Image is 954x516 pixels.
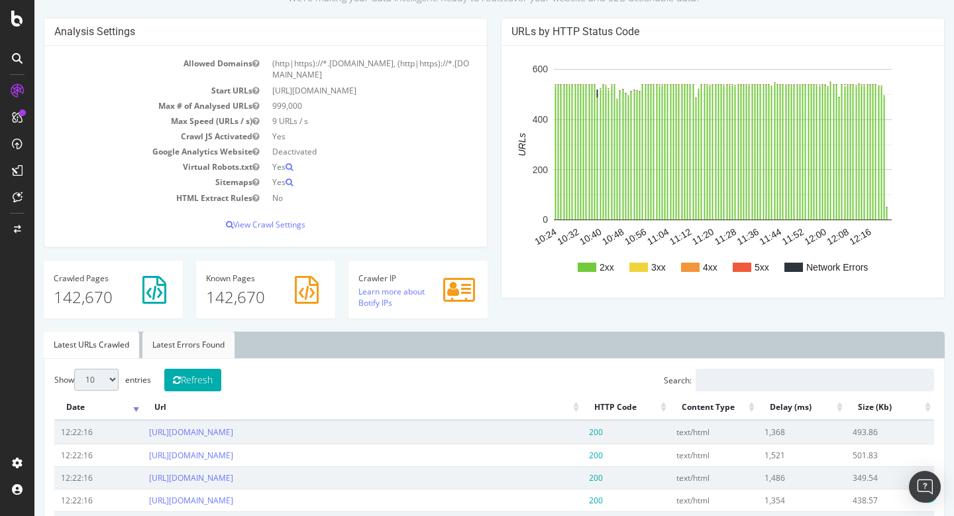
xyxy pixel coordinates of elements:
text: 11:12 [633,226,659,247]
text: 11:28 [678,226,704,247]
a: [URL][DOMAIN_NAME] [115,450,199,461]
td: 9 URLs / s [231,113,443,129]
a: [URL][DOMAIN_NAME] [115,495,199,506]
span: 200 [555,450,568,461]
td: 1,368 [723,420,812,443]
select: Showentries [40,369,84,391]
span: 200 [555,472,568,484]
p: View Crawl Settings [20,219,443,230]
td: text/html [635,420,723,443]
text: 10:48 [566,226,592,247]
text: 5xx [720,262,735,273]
span: 200 [555,426,568,438]
svg: A chart. [477,56,900,288]
th: Content Type: activate to sort column ascending [635,395,723,420]
h4: Pages Known [172,274,291,283]
td: (http|https)://*.[DOMAIN_NAME], (http|https)://*.[DOMAIN_NAME] [231,56,443,82]
text: 12:16 [813,226,839,247]
text: 400 [498,114,514,125]
h4: URLs by HTTP Status Code [477,25,900,38]
td: 438.57 [812,489,900,511]
th: Delay (ms): activate to sort column ascending [723,395,812,420]
td: Allowed Domains [20,56,231,82]
td: Max Speed (URLs / s) [20,113,231,129]
td: Sitemaps [20,174,231,190]
text: 200 [498,164,514,175]
td: Start URLs [20,83,231,98]
td: 999,000 [231,98,443,113]
text: 10:32 [521,226,547,247]
h4: Pages Crawled [19,274,138,283]
td: Max # of Analysed URLs [20,98,231,113]
p: 142,670 [172,286,291,308]
text: 0 [508,215,513,226]
text: 12:08 [790,226,816,247]
td: 12:22:16 [20,444,108,466]
td: No [231,190,443,206]
label: Search: [629,369,900,391]
p: 142,670 [19,286,138,308]
text: 11:36 [701,226,727,247]
td: Virtual Robots.txt [20,159,231,174]
text: 11:04 [611,226,637,247]
div: Open Intercom Messenger [909,471,941,503]
text: 10:24 [498,226,524,247]
td: 12:22:16 [20,489,108,511]
a: Latest Errors Found [108,332,200,358]
text: 11:44 [723,226,749,247]
td: Yes [231,129,443,144]
text: 600 [498,64,514,75]
h4: Analysis Settings [20,25,443,38]
td: 12:22:16 [20,420,108,443]
a: [URL][DOMAIN_NAME] [115,426,199,438]
td: Yes [231,159,443,174]
text: 2xx [565,262,580,273]
a: Latest URLs Crawled [9,332,105,358]
h4: Crawler IP [324,274,443,283]
text: 11:52 [745,226,771,247]
td: 1,521 [723,444,812,466]
th: Url: activate to sort column ascending [108,395,548,420]
a: [URL][DOMAIN_NAME] [115,472,199,484]
text: 4xx [668,262,683,273]
td: Deactivated [231,144,443,159]
td: 1,486 [723,466,812,489]
td: Crawl JS Activated [20,129,231,144]
button: Refresh [130,369,187,391]
td: Yes [231,174,443,190]
text: 3xx [617,262,631,273]
th: Date: activate to sort column ascending [20,395,108,420]
td: 349.54 [812,466,900,489]
text: 12:00 [768,226,794,247]
th: Size (Kb): activate to sort column ascending [812,395,900,420]
text: 11:20 [656,226,682,247]
td: text/html [635,489,723,511]
text: 10:40 [543,226,569,247]
label: Show entries [20,369,117,391]
td: text/html [635,466,723,489]
th: HTTP Code: activate to sort column ascending [548,395,636,420]
td: 493.86 [812,420,900,443]
input: Search: [661,369,900,391]
td: 501.83 [812,444,900,466]
span: 200 [555,495,568,506]
text: 10:56 [588,226,614,247]
td: Google Analytics Website [20,144,231,159]
td: 12:22:16 [20,466,108,489]
text: Network Errors [772,262,833,273]
a: Learn more about Botify IPs [324,286,390,308]
text: URLs [482,133,493,157]
td: 1,354 [723,489,812,511]
td: text/html [635,444,723,466]
td: [URL][DOMAIN_NAME] [231,83,443,98]
td: HTML Extract Rules [20,190,231,206]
